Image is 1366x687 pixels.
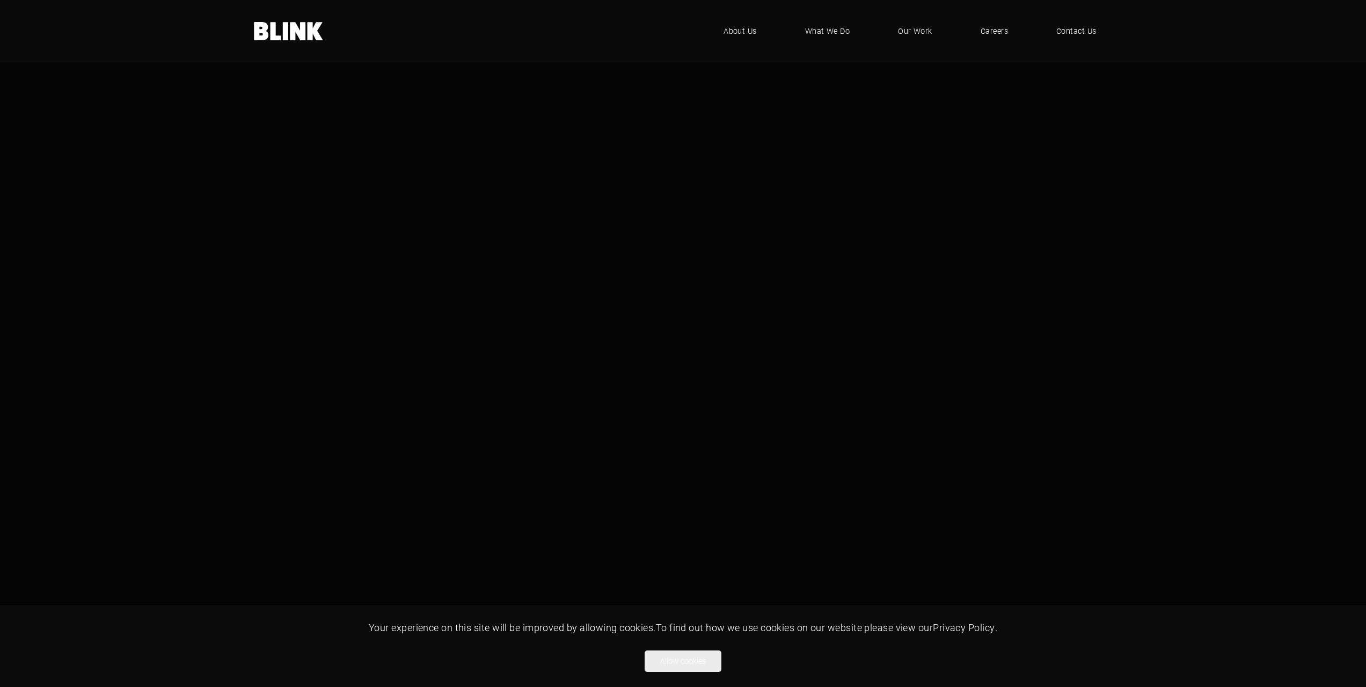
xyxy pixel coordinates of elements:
a: Privacy Policy [933,621,995,634]
span: What We Do [805,25,850,37]
a: Our Work [882,15,948,47]
span: About Us [724,25,757,37]
a: What We Do [789,15,866,47]
a: About Us [707,15,773,47]
span: Contact Us [1056,25,1097,37]
span: Our Work [898,25,932,37]
a: Contact Us [1040,15,1113,47]
button: Allow cookies [645,650,721,672]
a: Home [254,22,324,40]
span: Careers [981,25,1008,37]
a: Careers [965,15,1024,47]
span: Your experience on this site will be improved by allowing cookies. To find out how we use cookies... [369,621,997,634]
